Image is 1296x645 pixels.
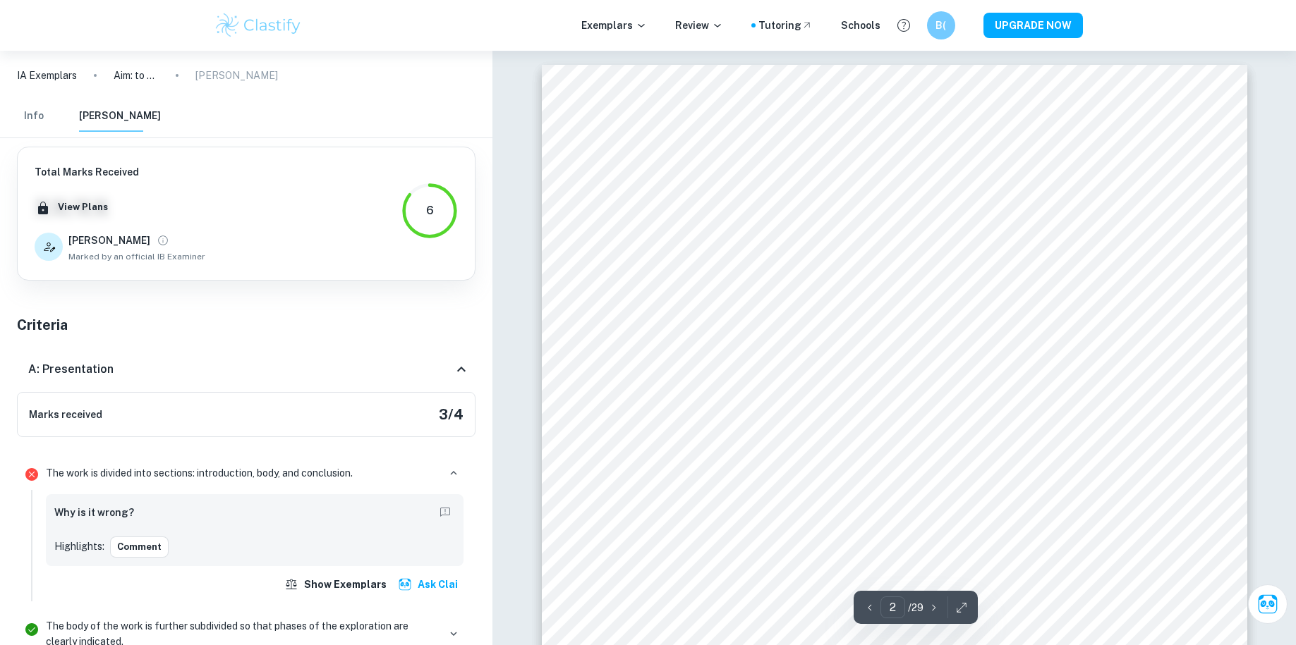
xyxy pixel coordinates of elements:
[54,197,111,218] button: View Plans
[758,18,813,33] a: Tutoring
[435,503,455,522] button: Report mistake/confusion
[281,572,392,597] button: Show exemplars
[439,404,464,425] h5: 3 / 4
[23,466,40,483] svg: Incorrect
[908,600,923,615] p: / 29
[17,68,77,83] a: IA Exemplars
[17,314,476,336] h5: Criteria
[79,101,161,132] button: [PERSON_NAME]
[114,68,159,83] p: Aim: to determine the volume of a Spider-Man figurine
[17,347,476,392] div: A: Presentation
[35,164,205,180] h6: Total Marks Received
[1248,584,1288,624] button: Ask Clai
[841,18,880,33] a: Schools
[983,13,1083,38] button: UPGRADE NOW
[153,231,173,250] button: View full profile
[46,465,353,481] p: The work is divided into sections: introduction, body, and conclusion.
[892,13,916,37] button: Help and Feedback
[426,202,434,219] div: 6
[28,361,114,378] h6: A: Presentation
[23,621,40,638] svg: Correct
[54,539,104,554] p: Highlights:
[398,577,412,591] img: clai.svg
[68,233,150,248] h6: [PERSON_NAME]
[68,250,205,263] span: Marked by an official IB Examiner
[927,11,955,39] button: B(
[195,68,278,83] p: [PERSON_NAME]
[214,11,303,39] img: Clastify logo
[29,407,102,422] h6: Marks received
[675,18,723,33] p: Review
[17,101,51,132] button: Info
[110,536,169,558] button: Comment
[581,18,647,33] p: Exemplars
[54,505,134,520] h6: Why is it wrong?
[933,18,949,33] h6: B(
[395,572,464,597] button: Ask Clai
